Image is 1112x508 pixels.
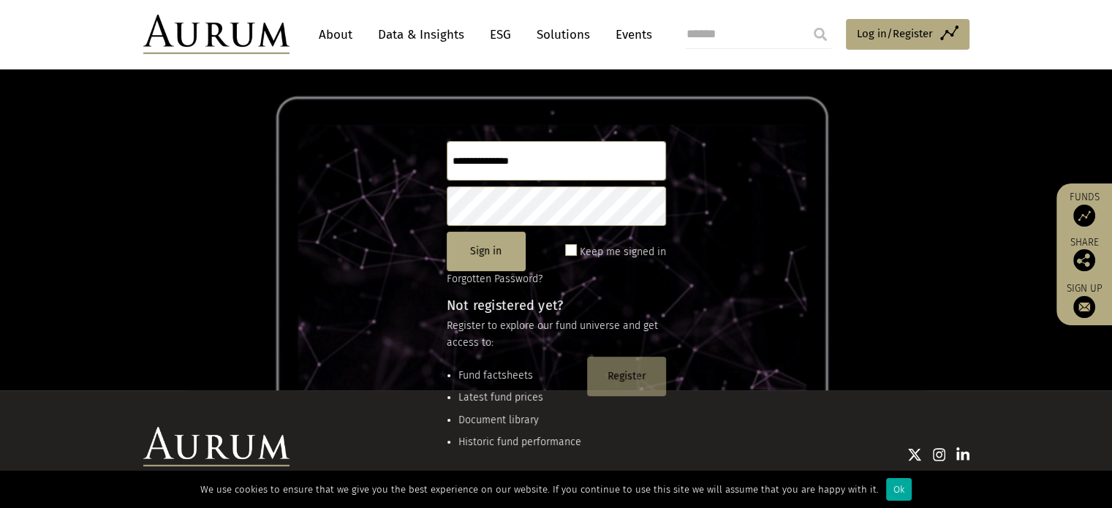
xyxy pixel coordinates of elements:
[846,19,969,50] a: Log in/Register
[857,25,933,42] span: Log in/Register
[371,21,472,48] a: Data & Insights
[447,232,526,271] button: Sign in
[1064,238,1105,271] div: Share
[143,15,290,54] img: Aurum
[447,299,666,312] h4: Not registered yet?
[886,478,912,501] div: Ok
[1073,205,1095,227] img: Access Funds
[956,447,969,462] img: Linkedin icon
[1073,296,1095,318] img: Sign up to our newsletter
[529,21,597,48] a: Solutions
[447,318,666,351] p: Register to explore our fund universe and get access to:
[907,447,922,462] img: Twitter icon
[143,427,290,466] img: Aurum Logo
[483,21,518,48] a: ESG
[587,357,666,396] button: Register
[458,368,581,384] li: Fund factsheets
[933,447,946,462] img: Instagram icon
[580,243,666,261] label: Keep me signed in
[447,273,542,285] a: Forgotten Password?
[458,412,581,428] li: Document library
[458,390,581,406] li: Latest fund prices
[806,20,835,49] input: Submit
[1064,282,1105,318] a: Sign up
[311,21,360,48] a: About
[1073,249,1095,271] img: Share this post
[1064,191,1105,227] a: Funds
[608,21,652,48] a: Events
